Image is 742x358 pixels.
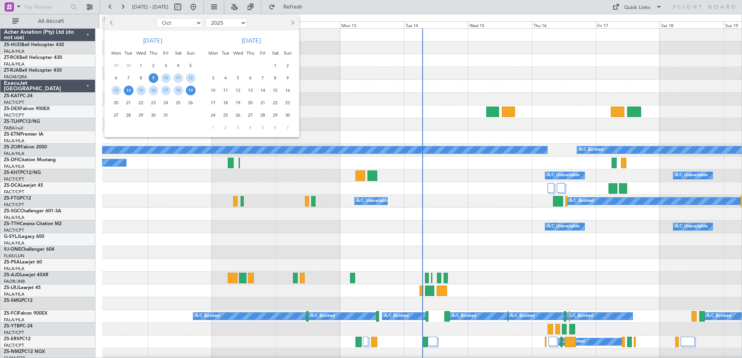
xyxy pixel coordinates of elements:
[161,61,171,71] span: 3
[184,59,197,72] div: 5-10-2025
[111,98,121,108] span: 20
[281,59,294,72] div: 2-11-2025
[111,110,121,120] span: 27
[221,123,231,133] span: 2
[207,47,219,59] div: Mon
[207,84,219,96] div: 10-11-2025
[186,98,196,108] span: 26
[283,73,293,83] span: 9
[159,47,172,59] div: Fri
[257,72,269,84] div: 7-11-2025
[172,96,184,109] div: 25-10-2025
[147,47,159,59] div: Thu
[124,110,133,120] span: 28
[281,84,294,96] div: 16-11-2025
[149,61,158,71] span: 2
[159,96,172,109] div: 24-10-2025
[269,121,281,134] div: 6-12-2025
[283,110,293,120] span: 30
[281,109,294,121] div: 30-11-2025
[257,47,269,59] div: Fri
[184,96,197,109] div: 26-10-2025
[244,121,257,134] div: 4-12-2025
[233,110,243,120] span: 26
[219,72,232,84] div: 4-11-2025
[207,96,219,109] div: 17-11-2025
[207,121,219,134] div: 1-12-2025
[283,86,293,95] span: 16
[172,47,184,59] div: Sat
[246,73,255,83] span: 6
[257,96,269,109] div: 21-11-2025
[159,72,172,84] div: 10-10-2025
[184,72,197,84] div: 12-10-2025
[232,72,244,84] div: 5-11-2025
[232,109,244,121] div: 26-11-2025
[288,17,296,29] button: Next month
[208,98,218,108] span: 17
[110,96,122,109] div: 20-10-2025
[244,47,257,59] div: Thu
[221,86,231,95] span: 11
[136,110,146,120] span: 29
[172,72,184,84] div: 11-10-2025
[159,84,172,96] div: 17-10-2025
[221,73,231,83] span: 4
[232,96,244,109] div: 19-11-2025
[173,61,183,71] span: 4
[159,59,172,72] div: 3-10-2025
[232,47,244,59] div: Wed
[244,109,257,121] div: 27-11-2025
[246,110,255,120] span: 27
[161,98,171,108] span: 24
[208,86,218,95] span: 10
[147,109,159,121] div: 30-10-2025
[219,47,232,59] div: Tue
[270,110,280,120] span: 29
[149,86,158,95] span: 16
[122,47,135,59] div: Tue
[270,73,280,83] span: 8
[161,110,171,120] span: 31
[257,109,269,121] div: 28-11-2025
[111,86,121,95] span: 13
[244,96,257,109] div: 20-11-2025
[122,84,135,96] div: 14-10-2025
[206,18,247,28] select: Select year
[136,98,146,108] span: 22
[136,73,146,83] span: 8
[186,73,196,83] span: 12
[269,47,281,59] div: Sat
[147,96,159,109] div: 23-10-2025
[283,61,293,71] span: 2
[122,109,135,121] div: 28-10-2025
[110,84,122,96] div: 13-10-2025
[281,121,294,134] div: 7-12-2025
[219,109,232,121] div: 25-11-2025
[110,109,122,121] div: 27-10-2025
[157,18,202,28] select: Select month
[135,84,147,96] div: 15-10-2025
[233,73,243,83] span: 5
[207,72,219,84] div: 3-11-2025
[135,47,147,59] div: Wed
[270,61,280,71] span: 1
[110,47,122,59] div: Mon
[207,109,219,121] div: 24-11-2025
[107,17,116,29] button: Previous month
[221,98,231,108] span: 18
[233,86,243,95] span: 12
[136,61,146,71] span: 1
[208,110,218,120] span: 24
[283,123,293,133] span: 7
[219,121,232,134] div: 2-12-2025
[149,110,158,120] span: 30
[111,61,121,71] span: 29
[124,61,133,71] span: 30
[221,110,231,120] span: 25
[281,96,294,109] div: 23-11-2025
[208,73,218,83] span: 3
[232,84,244,96] div: 12-11-2025
[257,84,269,96] div: 14-11-2025
[246,123,255,133] span: 4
